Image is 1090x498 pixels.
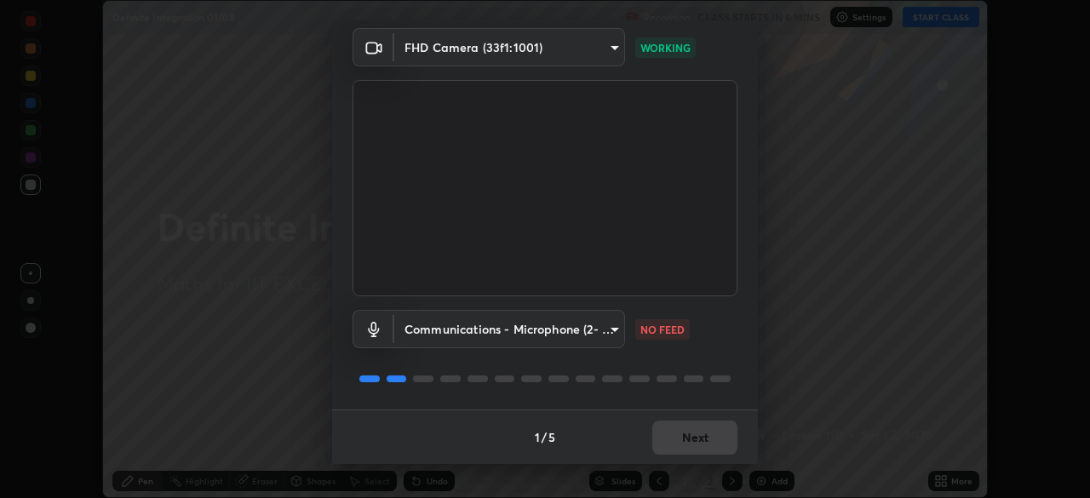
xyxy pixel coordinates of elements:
h4: 5 [548,428,555,446]
h4: / [542,428,547,446]
p: WORKING [640,40,691,55]
p: NO FEED [640,322,685,337]
div: FHD Camera (33f1:1001) [394,28,625,66]
h4: 1 [535,428,540,446]
div: FHD Camera (33f1:1001) [394,310,625,348]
